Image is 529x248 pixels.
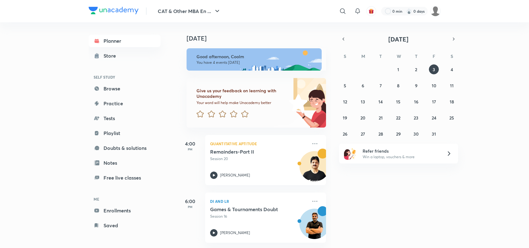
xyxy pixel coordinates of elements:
[397,83,399,89] abbr: October 8, 2025
[393,64,403,74] button: October 1, 2025
[415,67,417,72] abbr: October 2, 2025
[451,53,453,59] abbr: Saturday
[196,100,287,105] p: Your word will help make Unacademy better
[187,35,332,42] h4: [DATE]
[411,64,421,74] button: October 2, 2025
[379,115,383,121] abbr: October 21, 2025
[344,83,346,89] abbr: October 5, 2025
[361,53,365,59] abbr: Monday
[378,131,383,137] abbr: October 28, 2025
[366,6,376,16] button: avatar
[300,212,329,242] img: Avatar
[210,140,307,147] p: Quantitative Aptitude
[89,7,139,16] a: Company Logo
[362,83,364,89] abbr: October 6, 2025
[451,67,453,72] abbr: October 4, 2025
[447,80,457,90] button: October 11, 2025
[343,115,347,121] abbr: October 19, 2025
[89,219,161,232] a: Saved
[210,156,307,162] p: Session 20
[433,67,435,72] abbr: October 3, 2025
[396,131,401,137] abbr: October 29, 2025
[210,206,287,212] h5: Games & Tournaments Doubt
[340,80,350,90] button: October 5, 2025
[449,115,454,121] abbr: October 25, 2025
[220,172,250,178] p: [PERSON_NAME]
[430,6,441,16] img: Coolm
[220,230,250,236] p: [PERSON_NAME]
[268,78,326,128] img: feedback_image
[210,198,307,205] p: DI and LR
[104,52,120,59] div: Store
[300,154,329,184] img: Avatar
[397,67,399,72] abbr: October 1, 2025
[343,131,347,137] abbr: October 26, 2025
[429,113,439,123] button: October 24, 2025
[358,97,368,107] button: October 13, 2025
[414,99,418,105] abbr: October 16, 2025
[376,129,386,139] button: October 28, 2025
[89,97,161,110] a: Practice
[89,82,161,95] a: Browse
[89,142,161,154] a: Doubts & solutions
[413,131,419,137] abbr: October 30, 2025
[178,147,203,151] p: PM
[376,97,386,107] button: October 14, 2025
[393,97,403,107] button: October 15, 2025
[376,80,386,90] button: October 7, 2025
[429,97,439,107] button: October 17, 2025
[447,97,457,107] button: October 18, 2025
[340,129,350,139] button: October 26, 2025
[340,113,350,123] button: October 19, 2025
[360,115,365,121] abbr: October 20, 2025
[348,35,449,43] button: [DATE]
[196,88,287,99] h6: Give us your feedback on learning with Unacademy
[411,97,421,107] button: October 16, 2025
[411,113,421,123] button: October 23, 2025
[361,131,365,137] abbr: October 27, 2025
[415,53,417,59] abbr: Thursday
[210,214,307,219] p: Session 16
[433,53,435,59] abbr: Friday
[388,35,408,43] span: [DATE]
[358,113,368,123] button: October 20, 2025
[432,83,436,89] abbr: October 10, 2025
[187,48,322,71] img: afternoon
[378,99,383,105] abbr: October 14, 2025
[396,99,400,105] abbr: October 15, 2025
[447,64,457,74] button: October 4, 2025
[343,99,347,105] abbr: October 12, 2025
[89,7,139,14] img: Company Logo
[411,129,421,139] button: October 30, 2025
[196,54,316,59] h6: Good afternoon, Coolm
[415,83,417,89] abbr: October 9, 2025
[368,8,374,14] img: avatar
[429,64,439,74] button: October 3, 2025
[344,53,346,59] abbr: Sunday
[447,113,457,123] button: October 25, 2025
[450,83,454,89] abbr: October 11, 2025
[154,5,225,17] button: CAT & Other MBA En ...
[393,80,403,90] button: October 8, 2025
[89,112,161,124] a: Tests
[89,72,161,82] h6: SELF STUDY
[411,80,421,90] button: October 9, 2025
[363,148,439,154] h6: Refer friends
[89,35,161,47] a: Planner
[397,53,401,59] abbr: Wednesday
[363,154,439,160] p: Win a laptop, vouchers & more
[432,99,436,105] abbr: October 17, 2025
[432,115,436,121] abbr: October 24, 2025
[178,198,203,205] h5: 6:00
[414,115,418,121] abbr: October 23, 2025
[89,127,161,139] a: Playlist
[344,147,356,160] img: referral
[89,157,161,169] a: Notes
[361,99,365,105] abbr: October 13, 2025
[358,80,368,90] button: October 6, 2025
[89,172,161,184] a: Free live classes
[178,205,203,209] p: PM
[358,129,368,139] button: October 27, 2025
[376,113,386,123] button: October 21, 2025
[432,131,436,137] abbr: October 31, 2025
